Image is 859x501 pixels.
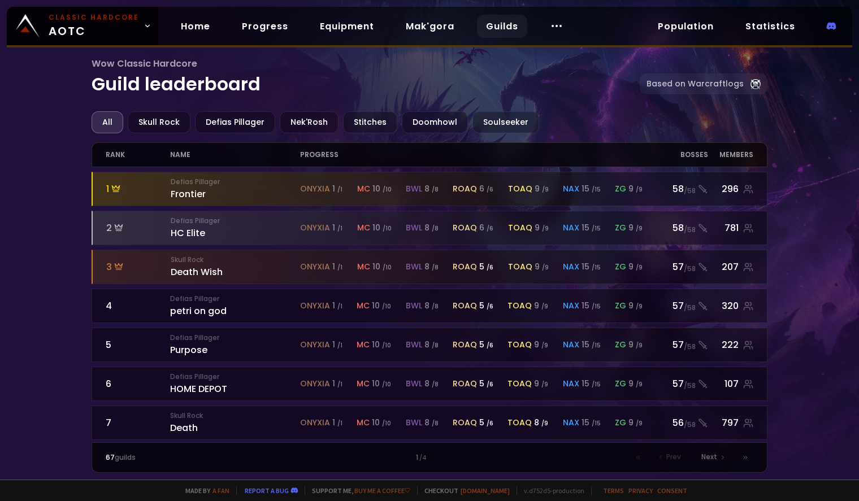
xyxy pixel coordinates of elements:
a: Consent [657,486,687,495]
span: roaq [453,378,477,390]
div: petri on god [170,294,300,318]
div: 9 [628,261,643,273]
img: Warcraftlog [750,79,761,89]
div: 15 [582,339,601,351]
span: roaq [453,300,477,312]
small: / 6 [487,263,493,272]
span: toaq [508,183,532,195]
span: zg [615,417,626,429]
div: HC Elite [171,216,300,240]
span: AOTC [49,12,139,40]
small: / 9 [541,302,548,311]
span: zg [615,222,626,234]
small: / 1 [337,302,342,311]
div: 10 [372,378,391,390]
small: / 15 [592,185,601,194]
div: 207 [708,260,753,274]
span: bwl [406,417,422,429]
small: Defias Pillager [170,294,300,304]
small: / 10 [382,302,391,311]
div: Skull Rock [128,111,190,133]
span: roaq [453,339,477,351]
a: Classic HardcoreAOTC [7,7,158,45]
small: / 9 [636,419,643,428]
small: / 9 [542,185,549,194]
small: / 1 [337,263,342,272]
div: 2 [106,221,171,235]
span: onyxia [300,300,330,312]
span: onyxia [300,339,330,351]
span: mc [357,300,370,312]
div: Purpose [170,333,300,357]
small: / 58 [684,225,696,235]
div: 5 [479,378,493,390]
span: Wow Classic Hardcore [92,56,640,71]
span: mc [357,222,370,234]
span: toaq [507,417,532,429]
div: 296 [708,182,753,196]
small: / 6 [487,302,493,311]
div: 9 [628,222,643,234]
div: 5 [479,339,493,351]
small: / 9 [636,380,643,389]
a: Privacy [628,486,653,495]
a: 3Skull RockDeath Wishonyxia 1 /1mc 10 /10bwl 8 /8roaq 5 /6toaq 9 /9nax 15 /15zg 9 /957/58207 [92,250,768,284]
small: Defias Pillager [171,177,300,187]
span: nax [563,378,579,390]
div: 797 [708,416,753,430]
span: mc [357,183,370,195]
small: / 9 [541,419,548,428]
div: 10 [372,222,392,234]
div: 58 [657,221,709,235]
div: 8 [424,417,439,429]
span: roaq [453,183,477,195]
div: 9 [628,300,643,312]
span: Made by [179,486,229,495]
div: 10 [372,261,392,273]
span: onyxia [300,378,330,390]
div: 15 [582,222,601,234]
span: bwl [406,378,422,390]
div: 781 [708,221,753,235]
span: nax [563,417,579,429]
small: / 9 [636,263,643,272]
span: roaq [453,417,477,429]
span: bwl [406,222,422,234]
a: Terms [603,486,624,495]
div: 1 [332,261,342,273]
div: 57 [657,260,709,274]
div: 7 [106,416,171,430]
div: Frontier [171,177,300,201]
a: Based on Warcraftlogs [640,73,767,94]
small: / 58 [684,420,696,430]
div: 9 [535,261,549,273]
div: Stitches [343,111,397,133]
a: Report a bug [245,486,289,495]
div: 6 [479,222,493,234]
small: / 10 [382,341,391,350]
small: / 1 [337,224,342,233]
div: 15 [582,261,601,273]
span: mc [357,378,370,390]
small: / 8 [432,302,439,311]
span: zg [615,183,626,195]
div: 57 [656,338,708,352]
div: 9 [628,339,643,351]
div: 58 [657,182,709,196]
div: rank [106,143,171,167]
span: bwl [406,261,422,273]
div: 9 [628,378,643,390]
small: / 9 [541,341,548,350]
small: / 8 [432,419,439,428]
small: / 8 [432,380,439,389]
small: Skull Rock [170,411,300,421]
div: 320 [708,299,753,313]
span: onyxia [300,261,330,273]
span: mc [357,417,370,429]
small: / 10 [383,263,392,272]
div: 15 [582,183,601,195]
span: nax [563,183,579,195]
span: nax [563,339,579,351]
div: 10 [372,183,392,195]
small: Defias Pillager [170,333,300,343]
